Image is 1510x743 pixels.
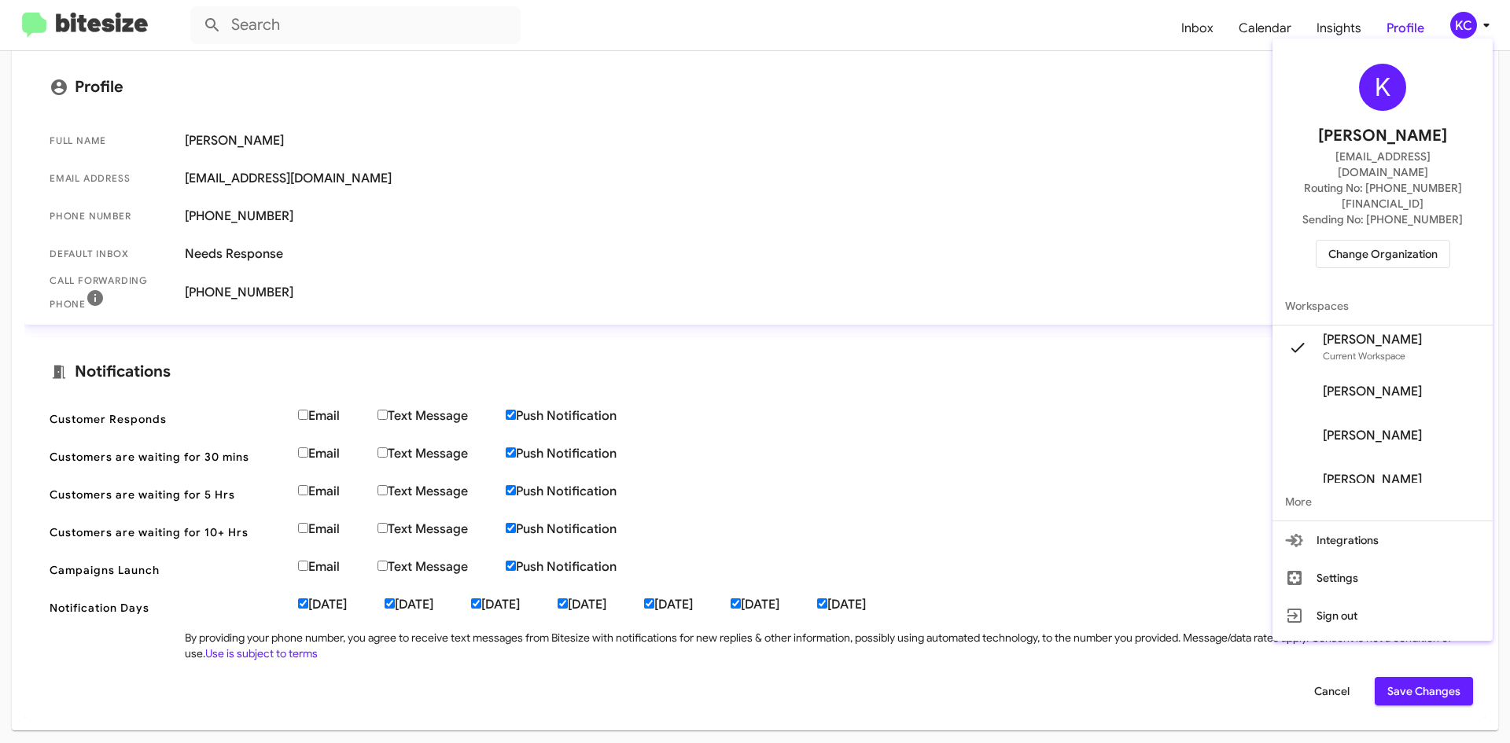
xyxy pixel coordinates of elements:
span: Change Organization [1328,241,1438,267]
button: Change Organization [1316,240,1450,268]
div: K [1359,64,1406,111]
span: [PERSON_NAME] [1323,332,1422,348]
span: [PERSON_NAME] [1323,428,1422,443]
span: Current Workspace [1323,350,1405,362]
button: Integrations [1272,521,1493,559]
span: [EMAIL_ADDRESS][DOMAIN_NAME] [1291,149,1474,180]
span: More [1272,483,1493,520]
span: [PERSON_NAME] [1318,123,1447,149]
span: Workspaces [1272,287,1493,325]
span: Sending No: [PHONE_NUMBER] [1302,211,1463,227]
button: Settings [1272,559,1493,597]
button: Sign out [1272,597,1493,634]
span: [PERSON_NAME] [1323,472,1422,487]
span: Routing No: [PHONE_NUMBER][FINANCIAL_ID] [1291,180,1474,211]
span: [PERSON_NAME] [1323,384,1422,399]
